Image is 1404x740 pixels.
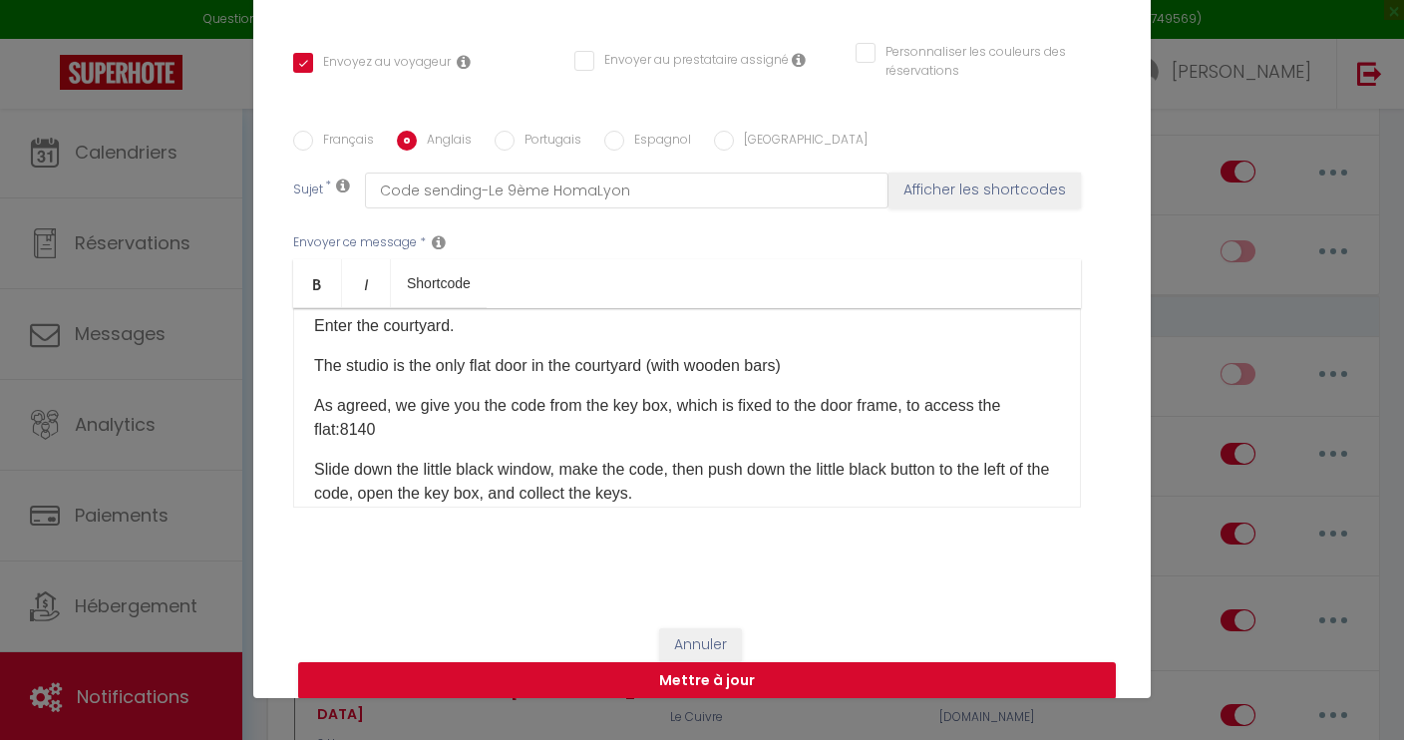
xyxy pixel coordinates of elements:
[432,234,446,250] i: Message
[457,54,471,70] i: Envoyer au voyageur
[624,131,691,153] label: Espagnol
[298,662,1116,700] button: Mettre à jour
[293,233,417,252] label: Envoyer ce message
[417,131,472,153] label: Anglais
[336,178,350,193] i: Subject
[313,131,374,153] label: Français
[659,628,742,662] button: Annuler
[314,354,1060,378] p: The studio is the only flat door in the courtyard (with wooden bars)
[293,181,323,201] label: Sujet
[515,131,581,153] label: Portugais
[734,131,868,153] label: [GEOGRAPHIC_DATA]
[792,52,806,68] i: Envoyer au prestataire si il est assigné
[888,173,1081,208] button: Afficher les shortcodes
[314,394,1060,442] p: As agreed, we give you the code from the key box, which is fixed to the door frame, to access the...
[342,259,391,307] a: Italic
[16,8,76,68] button: Open LiveChat chat widget
[391,259,487,307] a: Shortcode
[314,458,1060,530] p: Slide down the little black window, make the code, then push down the little black button to the ...
[314,314,1060,338] p: Enter the courtyard.
[293,259,342,307] a: Bold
